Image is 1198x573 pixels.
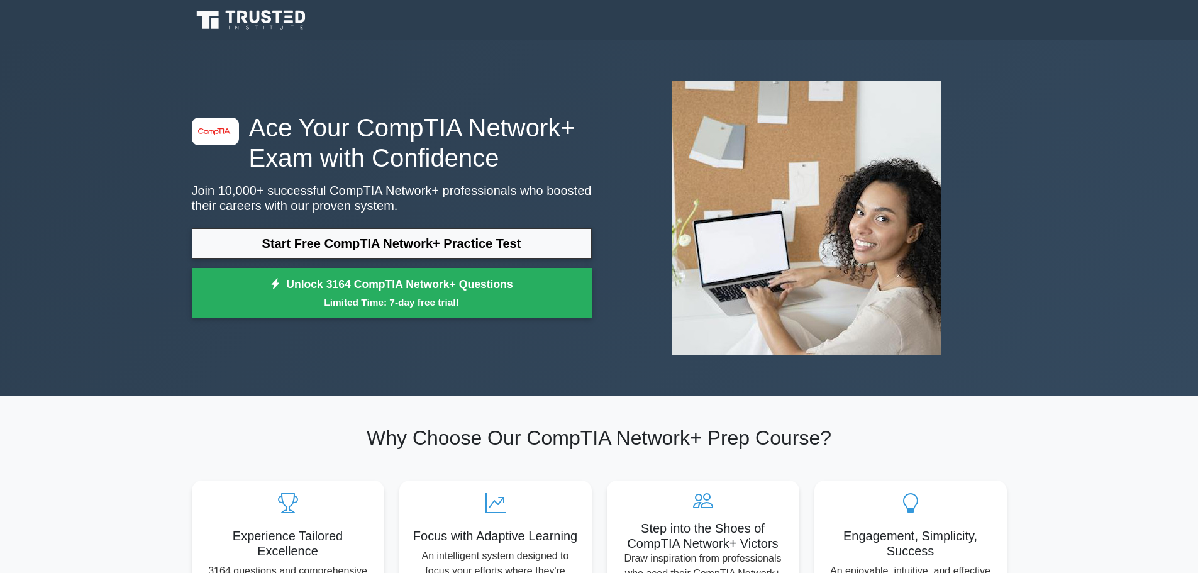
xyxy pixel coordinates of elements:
[192,183,592,213] p: Join 10,000+ successful CompTIA Network+ professionals who boosted their careers with our proven ...
[192,426,1007,450] h2: Why Choose Our CompTIA Network+ Prep Course?
[192,113,592,173] h1: Ace Your CompTIA Network+ Exam with Confidence
[192,228,592,259] a: Start Free CompTIA Network+ Practice Test
[208,295,576,309] small: Limited Time: 7-day free trial!
[824,528,997,559] h5: Engagement, Simplicity, Success
[202,528,374,559] h5: Experience Tailored Excellence
[617,521,789,551] h5: Step into the Shoes of CompTIA Network+ Victors
[192,268,592,318] a: Unlock 3164 CompTIA Network+ QuestionsLimited Time: 7-day free trial!
[409,528,582,543] h5: Focus with Adaptive Learning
